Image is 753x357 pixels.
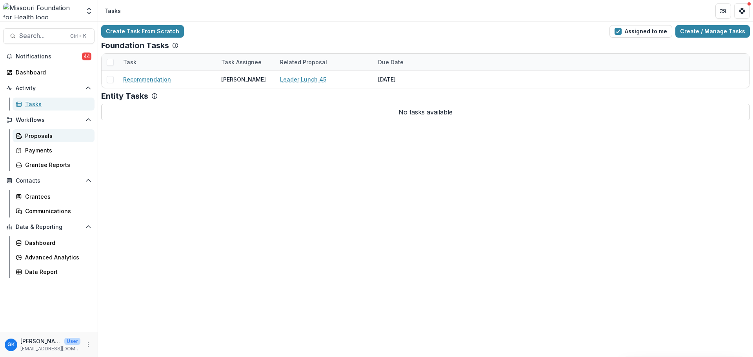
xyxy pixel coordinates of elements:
button: More [84,340,93,350]
div: Communications [25,207,88,215]
div: Related Proposal [275,54,373,71]
div: Payments [25,146,88,154]
div: Dashboard [25,239,88,247]
span: Data & Reporting [16,224,82,230]
a: Payments [13,144,95,157]
div: Dashboard [16,68,88,76]
a: Proposals [13,129,95,142]
div: Grantee Reports [25,161,88,169]
div: Advanced Analytics [25,253,88,261]
div: Data Report [25,268,88,276]
div: [DATE] [373,71,432,88]
div: Tasks [25,100,88,108]
span: 44 [82,53,91,60]
div: Due Date [373,54,432,71]
div: Task [118,54,216,71]
button: Partners [715,3,731,19]
a: Data Report [13,265,95,278]
div: Task Assignee [216,54,275,71]
button: Open Workflows [3,114,95,126]
a: Create Task From Scratch [101,25,184,38]
a: Grantees [13,190,95,203]
div: Ctrl + K [69,32,88,40]
span: Search... [19,32,65,40]
p: Foundation Tasks [101,41,169,50]
button: Open Contacts [3,174,95,187]
p: [EMAIL_ADDRESS][DOMAIN_NAME] [20,345,80,352]
button: Open Data & Reporting [3,221,95,233]
span: Notifications [16,53,82,60]
a: Grantee Reports [13,158,95,171]
button: Open entity switcher [84,3,95,19]
a: Communications [13,205,95,217]
span: Contacts [16,178,82,184]
a: Leader Lunch 45 [280,75,326,83]
button: Open Activity [3,82,95,94]
p: [PERSON_NAME] [20,337,61,345]
img: Missouri Foundation for Health logo [3,3,80,19]
div: Proposals [25,132,88,140]
p: User [64,338,80,345]
button: Get Help [734,3,750,19]
a: Recommendation [123,75,171,83]
a: Advanced Analytics [13,251,95,264]
div: Task Assignee [216,58,266,66]
span: Workflows [16,117,82,123]
div: Related Proposal [275,58,332,66]
a: Create / Manage Tasks [675,25,750,38]
a: Dashboard [13,236,95,249]
a: Tasks [13,98,95,111]
button: Notifications44 [3,50,95,63]
div: [PERSON_NAME] [221,75,266,83]
div: Task [118,58,141,66]
div: Due Date [373,58,408,66]
p: Entity Tasks [101,91,148,101]
span: Activity [16,85,82,92]
div: Grace Kyung [7,342,15,347]
button: Assigned to me [609,25,672,38]
nav: breadcrumb [101,5,124,16]
div: Grantees [25,192,88,201]
div: Tasks [104,7,121,15]
p: No tasks available [101,104,750,120]
button: Search... [3,28,95,44]
a: Dashboard [3,66,95,79]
